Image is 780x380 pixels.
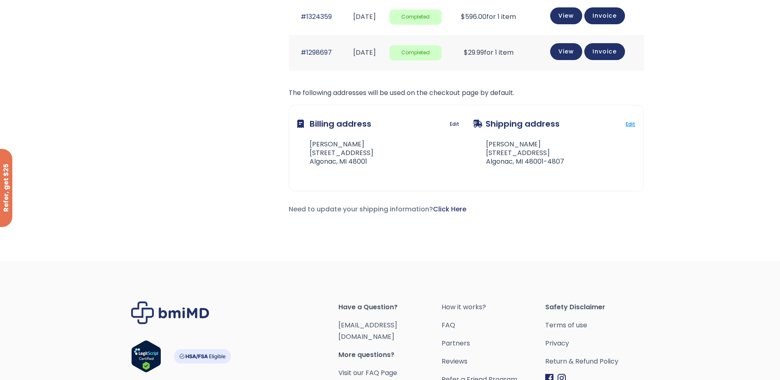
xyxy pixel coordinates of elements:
[442,301,545,313] a: How it works?
[131,301,209,324] img: Brand Logo
[626,118,635,130] a: Edit
[464,48,484,57] span: 29.99
[338,301,442,313] span: Have a Question?
[446,35,531,71] td: for 1 item
[550,7,582,24] a: View
[174,349,231,364] img: HSA-FSA
[433,204,466,214] a: Click Here
[297,140,373,166] address: [PERSON_NAME] [STREET_ADDRESS] Algonac, MI 48001
[464,48,468,57] span: $
[131,340,161,373] img: Verify Approval for www.bmimd.com
[442,356,545,367] a: Reviews
[353,48,376,57] time: [DATE]
[353,12,376,21] time: [DATE]
[289,204,466,214] span: Need to update your shipping information?
[289,87,644,99] p: The following addresses will be used on the checkout page by default.
[442,338,545,349] a: Partners
[301,12,332,21] a: #1324359
[131,340,161,376] a: Verify LegitScript Approval for www.bmimd.com
[301,48,332,57] a: #1298697
[545,338,649,349] a: Privacy
[338,368,397,378] a: Visit our FAQ Page
[389,9,442,25] span: Completed
[473,114,560,134] h3: Shipping address
[461,12,465,21] span: $
[545,301,649,313] span: Safety Disclaimer
[389,45,442,60] span: Completed
[545,356,649,367] a: Return & Refund Policy
[461,12,486,21] span: 596.00
[473,140,564,166] address: [PERSON_NAME] [STREET_ADDRESS] Algonac, MI 48001-4807
[584,7,625,24] a: Invoice
[550,43,582,60] a: View
[545,320,649,331] a: Terms of use
[338,349,442,361] span: More questions?
[297,114,371,134] h3: Billing address
[338,320,397,341] a: [EMAIL_ADDRESS][DOMAIN_NAME]
[584,43,625,60] a: Invoice
[442,320,545,331] a: FAQ
[450,118,459,130] a: Edit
